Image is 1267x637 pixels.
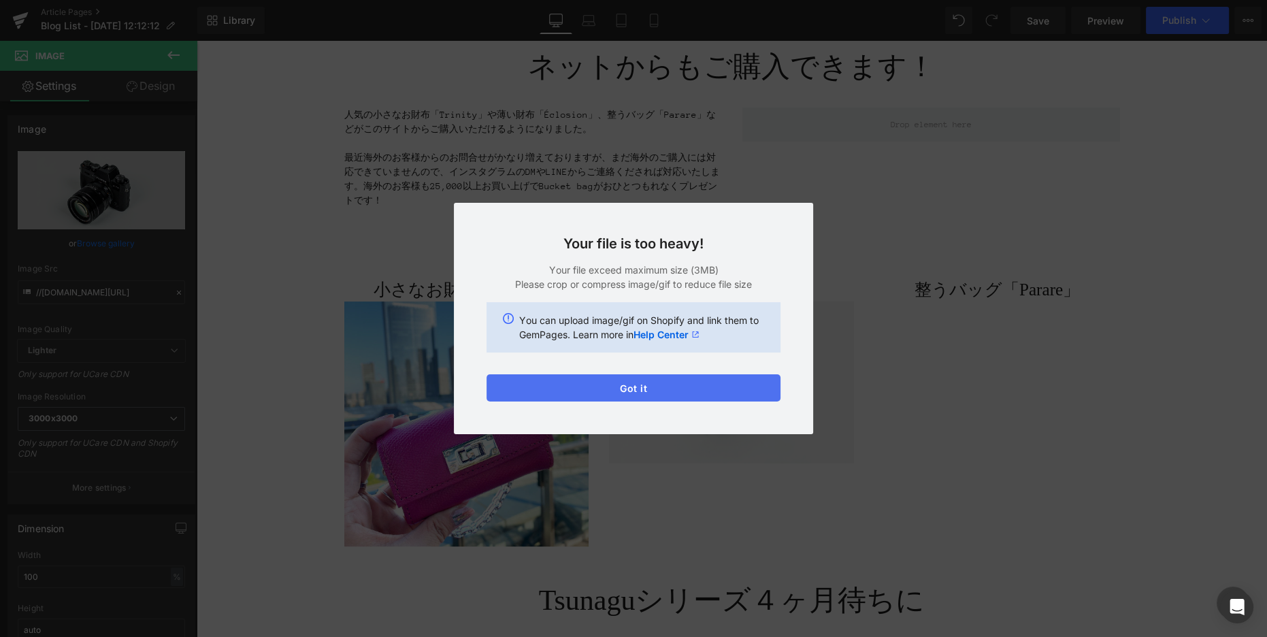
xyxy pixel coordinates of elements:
p: 人気の小さなお財布「Trinity」や薄い財布「Éclosion」、整うバッグ「Parare」などがこのサイトからご購入いただけるようになりました。 [148,67,525,95]
button: Got it [487,374,780,402]
p: You can upload image/gif on Shopify and link them to GemPages. Learn more in [519,313,764,342]
h2: 薄い財布「Éclosion」 [412,237,657,261]
h2: 整うバッグ「Parare」 [678,237,923,261]
div: Open Intercom Messenger [1221,591,1253,623]
a: Help Center [633,327,700,342]
h2: 小さなお財布「Trinity」 [148,237,393,261]
p: Your file exceed maximum size (3MB) [487,263,780,277]
p: 最近海外のお客様からのお問合せがかなり増えておりますが、まだ海外のご購入には対応できていませんので、インスタグラムのDMやLINEからご連絡くだされば対応いたします。海外のお客様も25,000以... [148,110,525,167]
h1: Tsunaguシリーズ４ヶ月待ちに [137,540,934,580]
p: Please crop or compress image/gif to reduce file size [487,277,780,291]
h3: Your file is too heavy! [487,235,780,252]
h1: ネットからもご購入できます！ [137,6,934,46]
